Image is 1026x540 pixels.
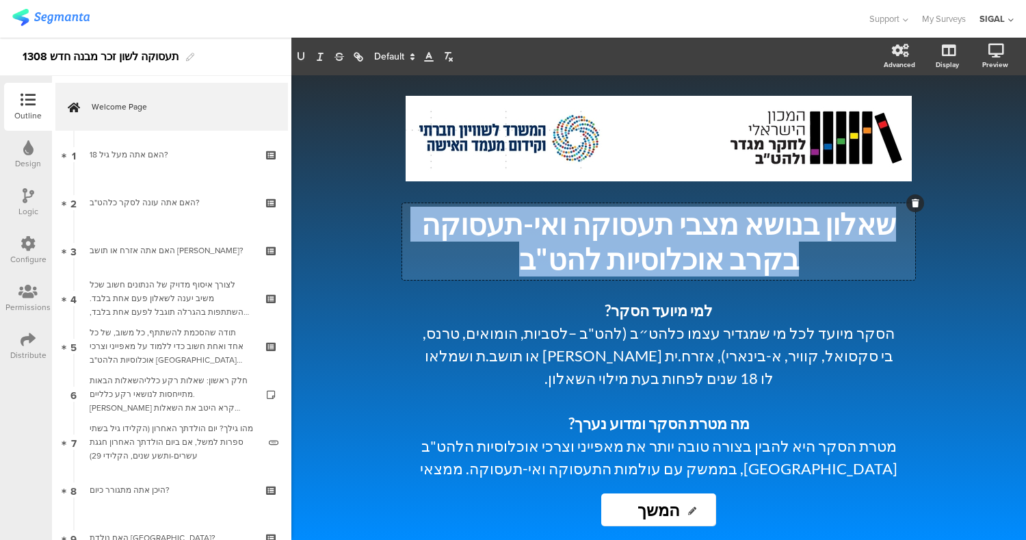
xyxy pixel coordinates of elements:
[55,274,288,322] a: 4 לצורך איסוף מדויק של הנתונים חשוב שכל משיב יענה לשאלון פעם אחת בלבד. ההשתתפות בהגרלה תוגבל לפעם...
[90,422,259,463] div: מהו גילך? יום הולדתך האחרון (הקלידו גיל בשתי ספרות למשל, אם ביום הולדתך האחרון חגגת עשרים-ותשע שנ...
[55,131,288,179] a: 1 האם אתה מעל גיל 18?
[55,322,288,370] a: 5 תודה שהסכמת להשתתף, כל משוב, של כל אחד ואחת חשוב כדי ללמוד על מאפייני וצרכי אוכלוסיות הלהט"ב [G...
[568,414,750,433] strong: מה מטרת הסקר ומדוע נערך?
[90,326,253,367] div: תודה שהסכמת להשתתף, כל משוב, של כל אחד ואחת חשוב כדי ללמוד על מאפייני וצרכי אוכלוסיות הלהט"ב בישר...
[936,60,959,70] div: Display
[979,12,1005,25] div: SIGAL
[70,483,77,498] span: 8
[90,148,253,162] div: האם אתה מעל גיל 18?
[14,110,42,122] div: Outline
[15,157,41,170] div: Design
[419,322,898,389] p: הסקר מיועד לכל מי שמגדיר עצמו כלהט״ב (להט"ב –לסביות, הומואים, טרנס, בי סקסואל, קוויר, א-בינארי), ...
[90,278,253,319] div: לצורך איסוף מדויק של הנתונים חשוב שכל משיב יענה לשאלון פעם אחת בלבד. ההשתתפות בהגרלה תוגבל לפעם א...
[55,418,288,466] a: 7 מהו גילך? יום הולדתך האחרון (הקלידו גיל בשתי ספרות למשל, אם ביום הולדתך האחרון חגגת עשרים-ותשע ...
[10,349,47,361] div: Distribute
[92,100,267,114] span: Welcome Page
[70,339,77,354] span: 5
[55,370,288,418] a: 6 חלק ראשון: שאלות רקע כלליהשאלות הבאות מתייחסות לנושאי רקע כלליים. [PERSON_NAME] קרא היטב את השא...
[406,207,912,277] p: שאלון בנושא מצבי תעסוקה ואי-תעסוקה בקרב אוכלוסיות להט"ב
[5,301,51,313] div: Permissions
[982,60,1008,70] div: Preview
[55,179,288,227] a: 2 האם אתה עונה לסקר כלהט"ב?
[70,291,77,306] span: 4
[70,387,77,402] span: 6
[90,196,253,209] div: האם אתה עונה לסקר כלהט"ב?
[23,46,179,68] div: תעסוקה לשון זכר מבנה חדש 1308
[70,243,77,258] span: 3
[10,253,47,266] div: Configure
[90,244,253,257] div: האם אתה אזרח או תושב ישראל?
[55,83,288,131] a: Welcome Page
[90,483,253,497] div: היכן אתה מתגורר כיום?
[18,205,38,218] div: Logic
[605,301,713,320] strong: למי מיועד הסקר?
[869,12,899,25] span: Support
[90,374,253,415] div: חלק ראשון: שאלות רקע כלליהשאלות הבאות מתייחסות לנושאי רקע כלליים. אנא קרא היטב את השאלות ובחר בתש...
[71,435,77,450] span: 7
[55,227,288,274] a: 3 האם אתה אזרח או תושב [PERSON_NAME]?
[12,9,90,26] img: segmanta logo
[55,466,288,514] a: 8 היכן אתה מתגורר כיום?
[601,493,716,526] input: Start
[72,147,76,162] span: 1
[70,195,77,210] span: 2
[884,60,915,70] div: Advanced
